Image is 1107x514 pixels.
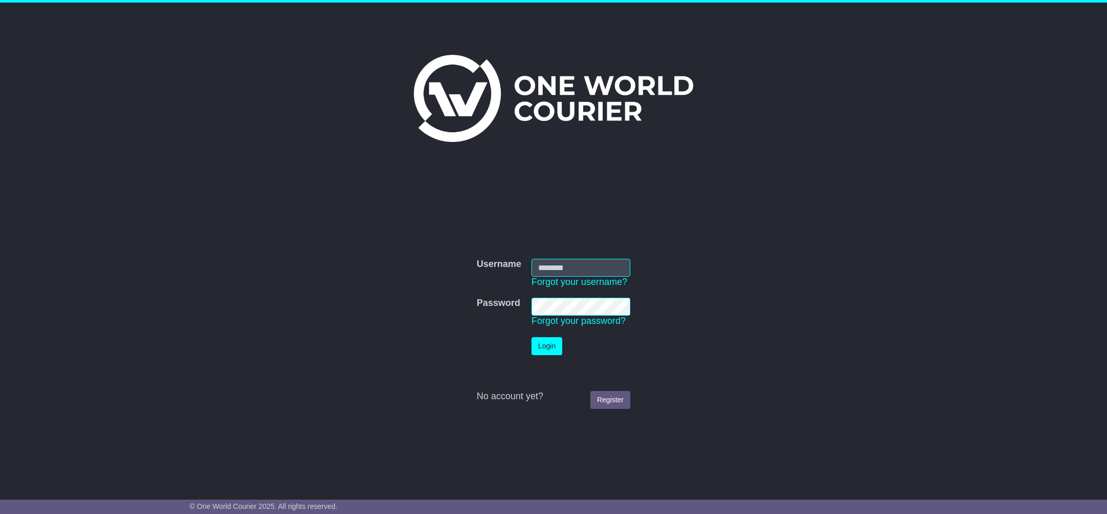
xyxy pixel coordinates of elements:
[189,502,337,510] span: © One World Courier 2025. All rights reserved.
[590,391,630,409] a: Register
[477,298,520,309] label: Password
[477,259,521,270] label: Username
[531,337,562,355] button: Login
[531,277,627,287] a: Forgot your username?
[414,55,693,142] img: One World
[477,391,630,402] div: No account yet?
[531,316,626,326] a: Forgot your password?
